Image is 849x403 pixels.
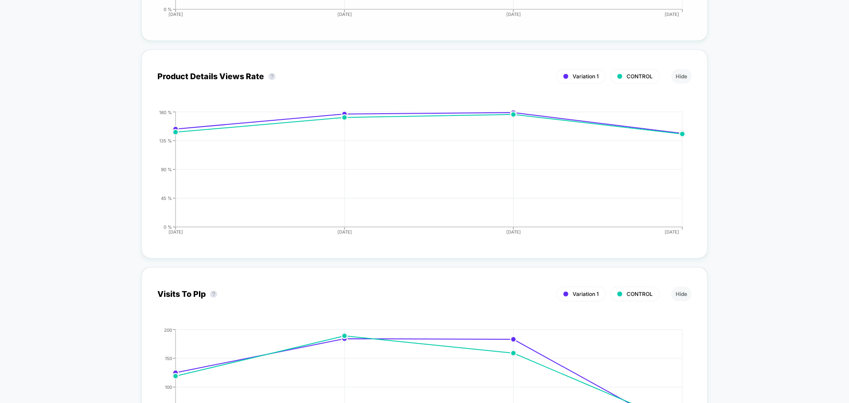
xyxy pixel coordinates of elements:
[164,327,172,332] tspan: 200
[161,166,172,172] tspan: 90 %
[159,138,172,143] tspan: 135 %
[337,229,352,234] tspan: [DATE]
[671,287,692,301] button: Hide
[159,109,172,115] tspan: 180 %
[665,12,679,17] tspan: [DATE]
[573,73,599,80] span: Variation 1
[506,229,521,234] tspan: [DATE]
[337,12,352,17] tspan: [DATE]
[268,73,275,80] button: ?
[168,12,183,17] tspan: [DATE]
[161,195,172,200] tspan: 45 %
[506,12,521,17] tspan: [DATE]
[627,73,653,80] span: CONTROL
[149,110,683,242] div: PRODUCT_DETAILS_VIEWS_RATE
[168,229,183,234] tspan: [DATE]
[573,291,599,297] span: Variation 1
[164,224,172,229] tspan: 0 %
[665,229,679,234] tspan: [DATE]
[165,384,172,389] tspan: 100
[164,6,172,12] tspan: 0 %
[671,69,692,84] button: Hide
[210,291,217,298] button: ?
[165,355,172,361] tspan: 150
[627,291,653,297] span: CONTROL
